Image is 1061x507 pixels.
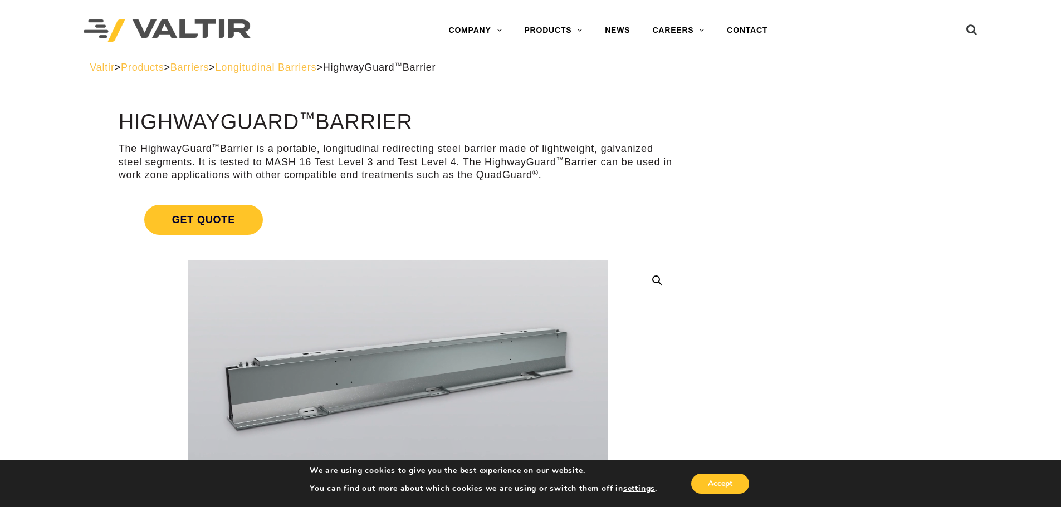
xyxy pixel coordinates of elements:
span: HighwayGuard Barrier [323,62,436,73]
sup: ™ [556,156,564,164]
sup: ™ [394,61,402,70]
a: COMPANY [437,19,513,42]
button: Accept [691,474,749,494]
sup: ® [532,169,539,177]
a: Get Quote [119,191,677,248]
a: CAREERS [641,19,716,42]
a: Barriers [170,62,209,73]
a: CONTACT [716,19,779,42]
div: > > > > [90,61,971,74]
a: NEWS [594,19,641,42]
a: PRODUCTS [513,19,594,42]
p: You can find out more about which cookies we are using or switch them off in . [310,484,657,494]
span: Get Quote [144,205,263,235]
a: Valtir [90,62,114,73]
a: Products [121,62,164,73]
a: Longitudinal Barriers [216,62,317,73]
sup: ™ [299,109,315,127]
h1: HighwayGuard Barrier [119,111,677,134]
sup: ™ [212,142,220,151]
button: settings [623,484,655,494]
p: The HighwayGuard Barrier is a portable, longitudinal redirecting steel barrier made of lightweigh... [119,142,677,181]
p: We are using cookies to give you the best experience on our website. [310,466,657,476]
img: Valtir [84,19,251,42]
